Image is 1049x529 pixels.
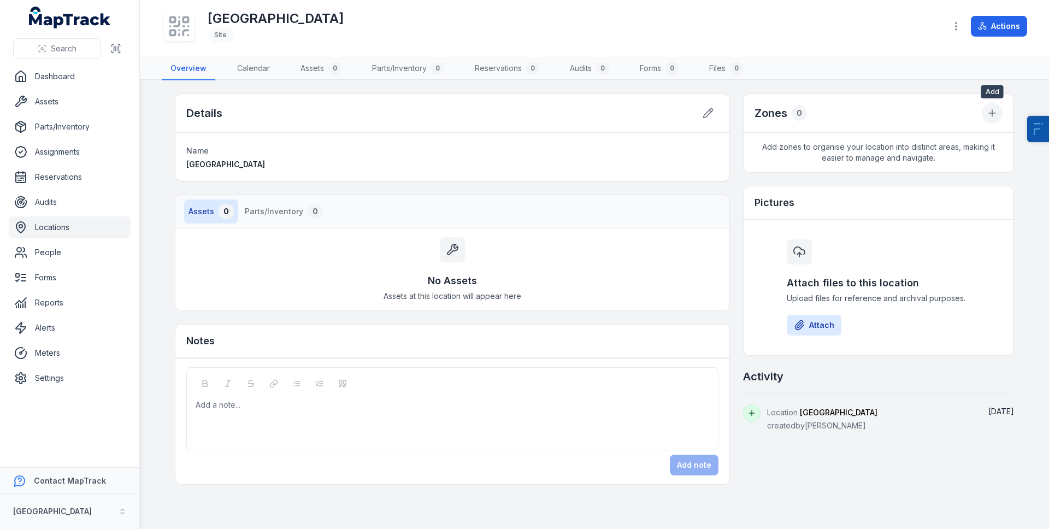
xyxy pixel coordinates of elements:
[9,292,131,314] a: Reports
[9,166,131,188] a: Reservations
[9,91,131,113] a: Assets
[240,199,327,224] button: Parts/Inventory0
[9,116,131,138] a: Parts/Inventory
[526,62,539,75] div: 0
[363,57,453,80] a: Parts/Inventory0
[9,242,131,263] a: People
[13,38,101,59] button: Search
[9,216,131,238] a: Locations
[9,191,131,213] a: Audits
[184,199,238,224] button: Assets0
[292,57,350,80] a: Assets0
[208,27,233,43] div: Site
[186,160,265,169] span: [GEOGRAPHIC_DATA]
[9,342,131,364] a: Meters
[9,267,131,289] a: Forms
[755,105,787,121] h2: Zones
[988,407,1014,416] time: 15/10/2025, 12:53:01 pm
[981,85,1004,98] span: Add
[744,133,1013,172] span: Add zones to organise your location into distinct areas, making it easier to manage and navigate.
[596,62,609,75] div: 0
[631,57,687,80] a: Forms0
[186,146,209,155] span: Name
[186,105,222,121] h2: Details
[792,105,807,121] div: 0
[308,204,323,219] div: 0
[431,62,444,75] div: 0
[186,333,215,349] h3: Notes
[9,141,131,163] a: Assignments
[219,204,234,219] div: 0
[787,275,970,291] h3: Attach files to this location
[428,273,477,289] h3: No Assets
[51,43,76,54] span: Search
[767,408,877,430] span: Location created by [PERSON_NAME]
[34,476,106,485] strong: Contact MapTrack
[328,62,341,75] div: 0
[755,195,794,210] h3: Pictures
[561,57,618,80] a: Audits0
[787,315,841,336] button: Attach
[665,62,679,75] div: 0
[800,408,877,417] span: [GEOGRAPHIC_DATA]
[228,57,279,80] a: Calendar
[730,62,743,75] div: 0
[9,66,131,87] a: Dashboard
[208,10,344,27] h1: [GEOGRAPHIC_DATA]
[384,291,521,302] span: Assets at this location will appear here
[743,369,783,384] h2: Activity
[9,317,131,339] a: Alerts
[13,507,92,516] strong: [GEOGRAPHIC_DATA]
[29,7,111,28] a: MapTrack
[787,293,970,304] span: Upload files for reference and archival purposes.
[162,57,215,80] a: Overview
[466,57,548,80] a: Reservations0
[988,407,1014,416] span: [DATE]
[700,57,752,80] a: Files0
[971,16,1027,37] button: Actions
[9,367,131,389] a: Settings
